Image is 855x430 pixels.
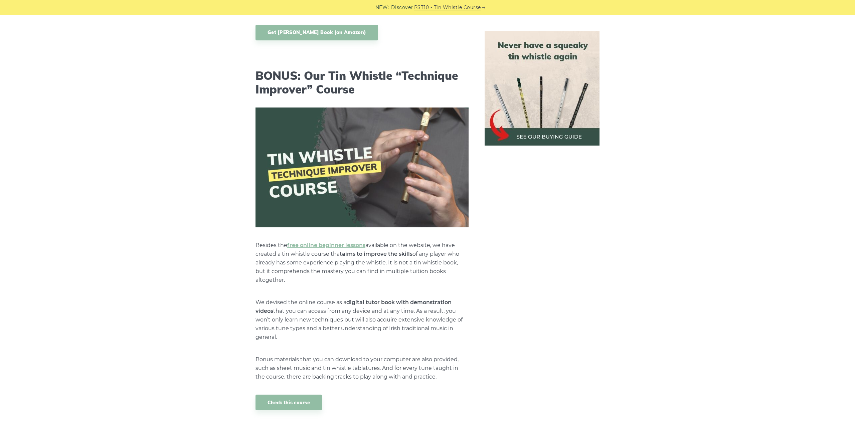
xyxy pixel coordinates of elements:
[375,4,389,11] span: NEW:
[255,298,469,342] p: We devised the online course as a that you can access from any device and at any time. As a resul...
[255,355,469,381] p: Bonus materials that you can download to your computer are also provided, such as sheet music and...
[414,4,481,11] a: PST10 - Tin Whistle Course
[287,242,365,248] a: free online beginner lessons
[255,69,469,96] h2: BONUS: Our Tin Whistle “Technique Improver” Course
[255,107,469,227] img: Tin Whistle Course - Technique Improver
[391,4,413,11] span: Discover
[255,299,452,314] strong: digital tutor book with demonstration videos
[342,251,412,257] strong: aims to improve the skills
[485,31,600,146] img: tin whistle buying guide
[255,241,469,284] p: Besides the available on the website, we have created a tin whistle course that of any player who...
[255,25,378,40] a: Get [PERSON_NAME] Book (on Amazon)
[255,395,322,410] a: Check this course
